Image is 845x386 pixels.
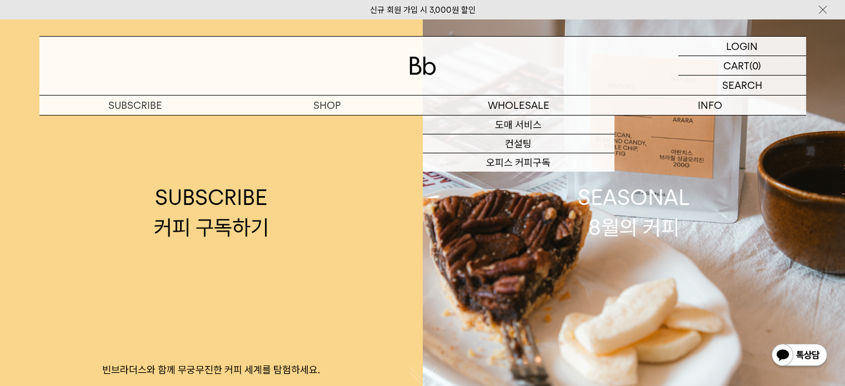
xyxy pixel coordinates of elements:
p: SEARCH [722,76,762,95]
a: SHOP [231,96,423,115]
a: 도매 서비스 [423,116,614,134]
img: 로고 [409,57,436,75]
a: 컨설팅 [423,134,614,153]
div: SUBSCRIBE 커피 구독하기 [154,183,269,242]
a: LOGIN [678,37,806,56]
a: 신규 회원 가입 시 3,000원 할인 [370,5,476,15]
p: WHOLESALE [423,96,614,115]
a: CART (0) [678,56,806,76]
div: SEASONAL 8월의 커피 [578,183,690,242]
p: INFO [614,96,806,115]
a: 오피스 커피구독 [423,153,614,172]
p: LOGIN [726,37,758,56]
img: 카카오톡 채널 1:1 채팅 버튼 [771,343,828,369]
p: (0) [749,56,761,75]
p: CART [723,56,749,75]
a: SUBSCRIBE [39,96,231,115]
